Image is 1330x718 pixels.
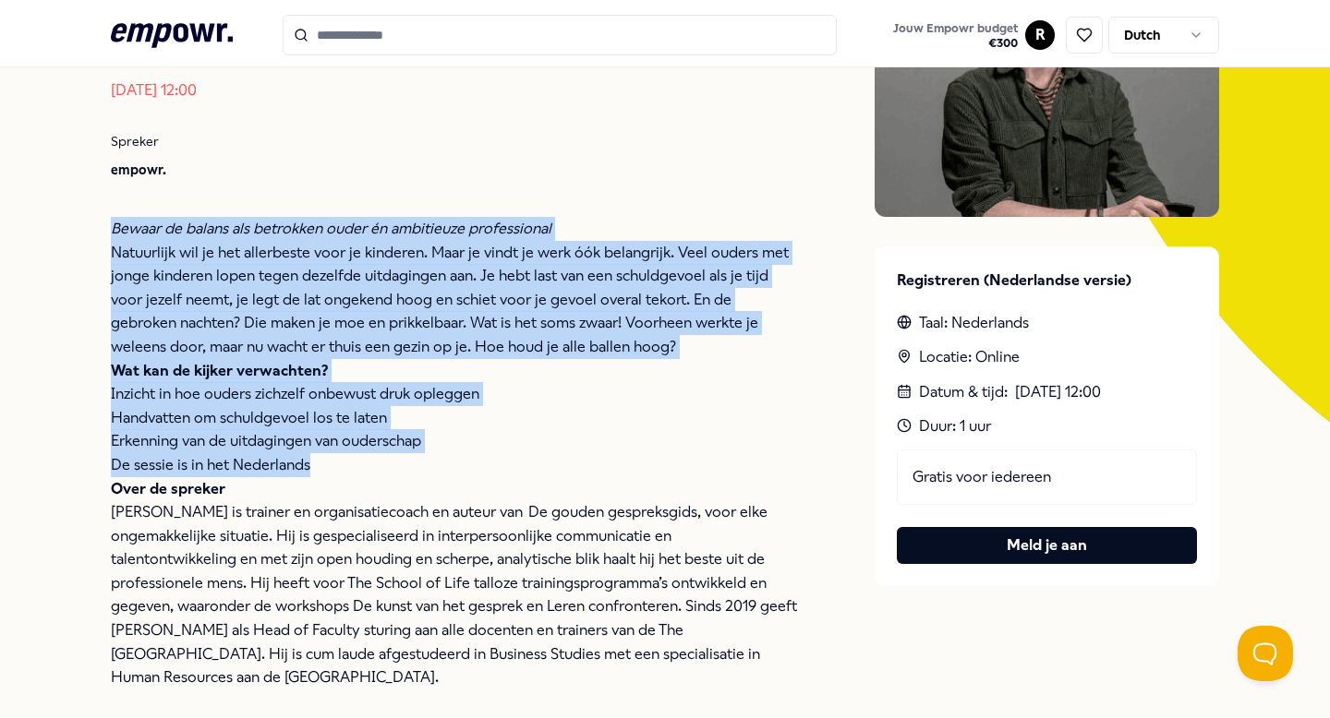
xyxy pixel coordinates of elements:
[111,477,801,689] p: [PERSON_NAME] is trainer en organisatiecoach en auteur van De gouden gespreksgids, voor elke onge...
[893,36,1018,51] span: € 300
[111,406,801,430] p: Handvatten om schuldgevoel los te laten
[893,21,1018,36] span: Jouw Empowr budget
[111,160,801,180] p: empowr.
[1238,626,1293,681] iframe: Help Scout Beacon - Open
[111,429,801,453] p: Erkenning van de uitdagingen van ouderschap
[111,382,801,406] p: Inzicht in hoe ouders zichzelf onbewust druk opleggen
[111,241,801,359] p: Natuurlijk wil je het allerbeste voor je kinderen. Maar je vindt je werk óók belangrijk. Veel oud...
[897,311,1197,335] div: Taal: Nederlands
[111,453,801,477] p: De sessie is in het Nederlands
[886,16,1025,54] a: Jouw Empowr budget€300
[897,449,1197,505] div: Gratis voor iedereen
[897,527,1197,564] button: Meld je aan
[111,480,225,497] strong: Over de spreker
[897,345,1197,369] div: Locatie: Online
[897,269,1197,293] p: Registreren (Nederlandse versie)
[111,362,328,379] strong: Wat kan de kijker verwachten?
[1015,380,1101,404] time: [DATE] 12:00
[111,220,551,237] em: Bewaar de balans als betrokken ouder én ambitieuze professional
[897,414,1197,438] div: Duur: 1 uur
[897,380,1197,404] div: Datum & tijd :
[111,131,801,151] p: Spreker
[283,15,837,55] input: Search for products, categories or subcategories
[1025,20,1055,50] button: R
[111,81,197,99] time: [DATE] 12:00
[889,18,1022,54] button: Jouw Empowr budget€300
